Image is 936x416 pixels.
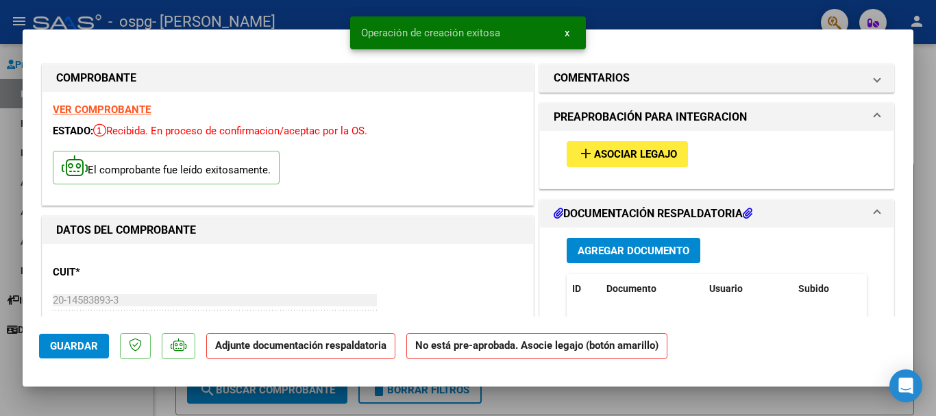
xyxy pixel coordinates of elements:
[361,26,500,40] span: Operación de creación exitosa
[554,70,630,86] h1: COMENTARIOS
[798,283,829,294] span: Subido
[554,21,580,45] button: x
[572,283,581,294] span: ID
[578,245,689,257] span: Agregar Documento
[406,333,667,360] strong: No está pre-aprobada. Asocie legajo (botón amarillo)
[540,131,894,188] div: PREAPROBACIÓN PARA INTEGRACION
[578,145,594,162] mat-icon: add
[554,109,747,125] h1: PREAPROBACIÓN PARA INTEGRACION
[53,125,93,137] span: ESTADO:
[53,265,194,280] p: CUIT
[889,369,922,402] div: Open Intercom Messenger
[540,103,894,131] mat-expansion-panel-header: PREAPROBACIÓN PARA INTEGRACION
[554,206,752,222] h1: DOCUMENTACIÓN RESPALDATORIA
[861,274,930,304] datatable-header-cell: Acción
[601,274,704,304] datatable-header-cell: Documento
[567,141,688,167] button: Asociar Legajo
[567,274,601,304] datatable-header-cell: ID
[215,339,386,352] strong: Adjunte documentación respaldatoria
[793,274,861,304] datatable-header-cell: Subido
[39,334,109,358] button: Guardar
[567,238,700,263] button: Agregar Documento
[56,223,196,236] strong: DATOS DEL COMPROBANTE
[53,103,151,116] a: VER COMPROBANTE
[704,274,793,304] datatable-header-cell: Usuario
[540,64,894,92] mat-expansion-panel-header: COMENTARIOS
[540,200,894,228] mat-expansion-panel-header: DOCUMENTACIÓN RESPALDATORIA
[709,283,743,294] span: Usuario
[606,283,656,294] span: Documento
[56,71,136,84] strong: COMPROBANTE
[50,340,98,352] span: Guardar
[53,151,280,184] p: El comprobante fue leído exitosamente.
[565,27,569,39] span: x
[93,125,367,137] span: Recibida. En proceso de confirmacion/aceptac por la OS.
[594,149,677,161] span: Asociar Legajo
